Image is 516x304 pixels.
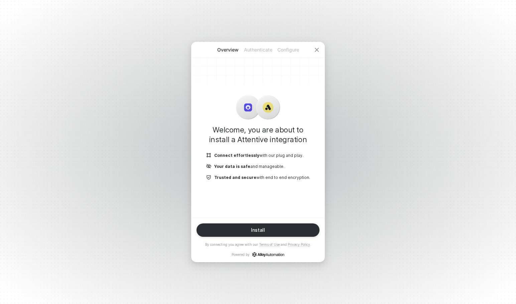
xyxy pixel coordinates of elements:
b: Trusted and secure [214,175,256,180]
button: Install [197,223,319,237]
b: Your data is safe [214,164,250,169]
h1: Welcome, you are about to install a Attentive integration [202,125,314,144]
img: icon [206,175,212,180]
img: icon [243,102,253,113]
p: By connecting you agree with our and . [205,242,311,247]
a: Privacy Policy [288,242,310,247]
img: icon [263,102,273,113]
p: Powered by [232,252,284,257]
img: icon [206,164,212,169]
p: and manageable. [214,164,284,169]
a: Terms of Use [259,242,280,247]
p: Overview [213,46,243,53]
p: Configure [273,46,303,53]
p: with end to end encryption. [214,175,310,180]
p: Authenticate [243,46,273,53]
a: icon-success [252,252,284,257]
span: icon-close [314,47,319,53]
p: with our plug and play. [214,153,303,158]
div: Install [251,227,265,233]
img: icon [206,153,212,158]
b: Connect effortlessly [214,153,259,158]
